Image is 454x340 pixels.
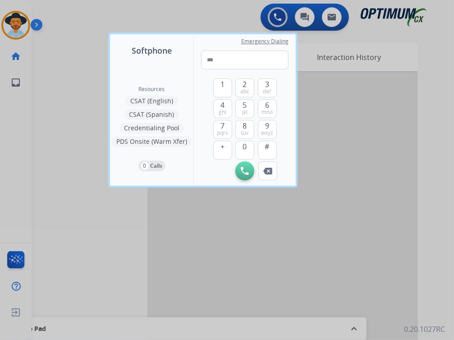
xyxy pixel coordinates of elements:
[235,120,254,139] button: 8tuv
[243,100,247,110] span: 5
[220,141,225,152] span: +
[235,141,254,160] button: 0
[138,161,165,171] button: 0Calls
[139,86,165,93] span: Resources
[261,129,273,137] span: wxyz
[235,99,254,118] button: 5jkl
[220,100,225,110] span: 4
[258,120,277,139] button: 9wxyz
[241,167,249,175] img: call-button
[219,109,226,116] span: ghi
[263,168,272,175] img: call-button
[141,162,149,170] p: 0
[265,120,269,131] span: 9
[126,96,178,106] button: CSAT (English)
[243,79,247,90] span: 2
[132,44,172,57] span: Softphone
[217,129,228,137] span: pqrs
[125,109,179,120] button: CSAT (Spanish)
[263,88,271,95] span: def
[213,99,232,118] button: 4ghi
[258,78,277,97] button: 3def
[243,141,247,152] span: 0
[220,120,225,131] span: 7
[261,109,273,116] span: mno
[241,129,249,137] span: tuv
[213,78,232,97] button: 1
[213,141,232,160] button: +
[220,79,225,90] span: 1
[258,141,277,160] button: #
[265,79,269,90] span: 3
[258,99,277,118] button: 6mno
[235,78,254,97] button: 2abc
[151,162,163,170] p: Calls
[112,136,192,147] button: PDS Onsite (Warm Xfer)
[243,120,247,131] span: 8
[213,120,232,139] button: 7pqrs
[242,109,248,116] span: jkl
[241,38,289,45] span: Emergency Dialing
[265,141,270,152] span: #
[404,324,445,335] p: 0.20.1027RC
[265,100,269,110] span: 6
[240,88,249,95] span: abc
[119,123,184,133] button: Credentialing Pool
